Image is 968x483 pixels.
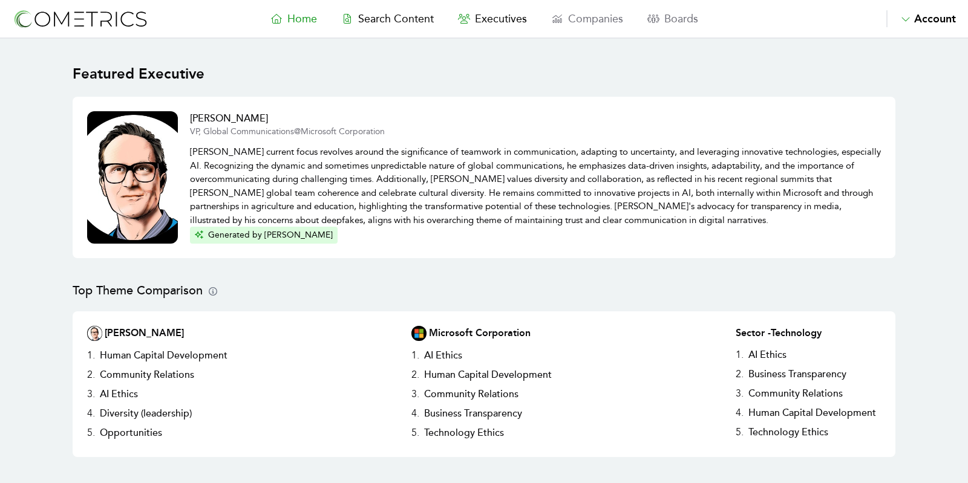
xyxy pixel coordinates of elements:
h2: Sector - Technology [736,326,881,340]
h1: Featured Executive [73,63,895,85]
img: logo-refresh-RPX2ODFg.svg [12,8,148,30]
a: Home [258,10,329,27]
h3: 5 . [411,423,419,442]
h2: Top Theme Comparison [73,282,895,299]
a: Executives [446,10,539,27]
h3: 2 . [411,365,419,384]
span: Companies [568,12,623,25]
h3: 2 . [736,365,744,384]
h3: 3 . [736,384,744,403]
span: Boards [664,12,698,25]
img: Executive Thumbnail [87,326,102,341]
h3: Human Capital Development [419,365,557,384]
h3: 1 . [87,346,95,365]
img: Company Logo Thumbnail [411,326,427,341]
span: Home [287,12,317,25]
h3: Diversity (leadership) [95,404,197,423]
a: Search Content [329,10,446,27]
button: Generated by [PERSON_NAME] [190,227,338,244]
a: [PERSON_NAME]VP, Global Communications@Microsoft Corporation [190,111,881,138]
button: Account [886,10,956,27]
span: Search Content [358,12,434,25]
h3: 4 . [87,404,95,423]
h2: [PERSON_NAME] [190,111,881,126]
h3: AI Ethics [744,345,791,365]
h3: Human Capital Development [95,346,232,365]
h3: 5 . [736,423,744,442]
h2: Microsoft Corporation [429,326,531,341]
h3: Opportunities [95,423,167,442]
h3: 4 . [736,403,744,423]
h3: 3 . [87,384,95,404]
h3: 2 . [87,365,95,384]
a: Companies [539,10,635,27]
span: Account [914,12,956,25]
h3: Community Relations [95,365,199,384]
a: Boards [635,10,710,27]
h3: Technology Ethics [419,423,509,442]
h3: 1 . [736,345,744,365]
h3: Human Capital Development [744,403,881,423]
h3: 1 . [411,346,419,365]
p: [PERSON_NAME] current focus revolves around the significance of teamwork in communication, adapti... [190,138,881,227]
h3: Technology Ethics [744,423,833,442]
h3: AI Ethics [419,346,467,365]
h3: Community Relations [419,384,523,404]
h3: 5 . [87,423,95,442]
h3: Business Transparency [419,404,527,423]
h3: 4 . [411,404,419,423]
h2: [PERSON_NAME] [105,326,184,341]
img: Executive Thumbnail [87,111,178,244]
span: Executives [475,12,527,25]
h3: AI Ethics [95,384,143,404]
h3: Business Transparency [744,365,851,384]
h3: 3 . [411,384,419,404]
p: VP, Global Communications @ Microsoft Corporation [190,126,881,138]
h3: Community Relations [744,384,848,403]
